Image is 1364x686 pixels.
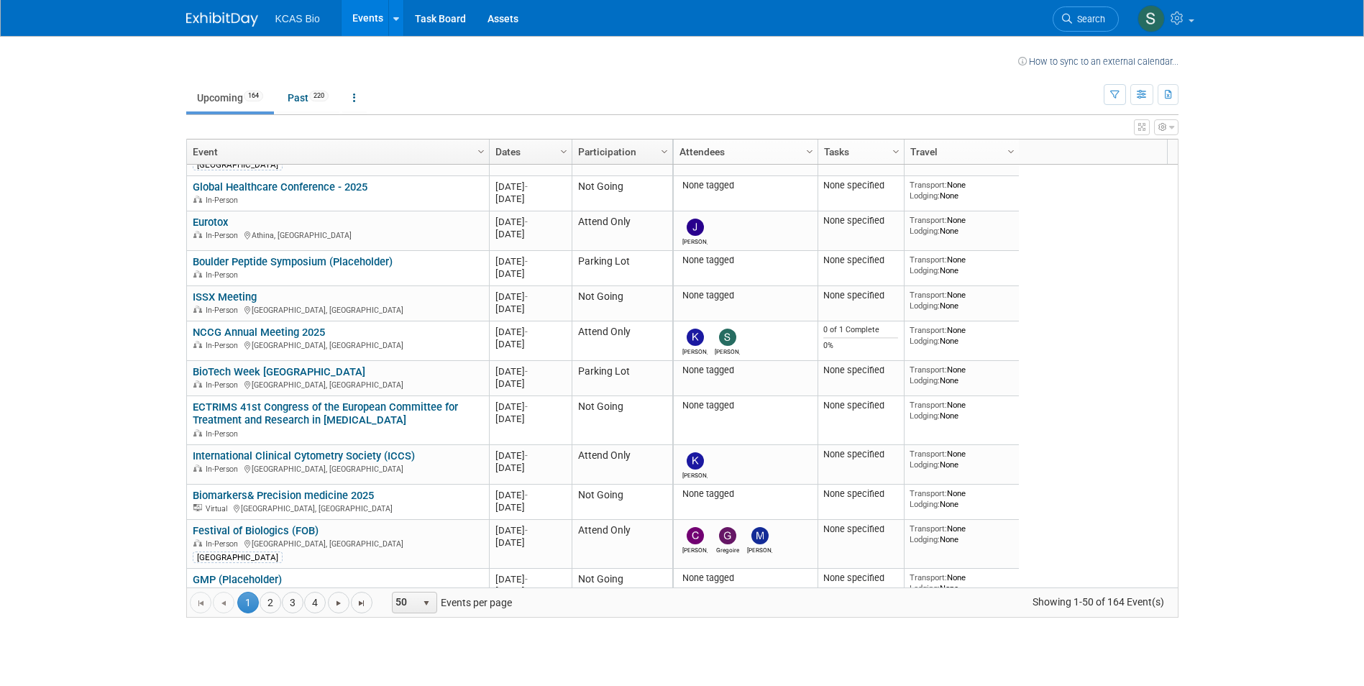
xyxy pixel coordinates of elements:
[495,378,565,390] div: [DATE]
[495,449,565,462] div: [DATE]
[910,449,1013,470] div: None None
[495,228,565,240] div: [DATE]
[910,215,1013,236] div: None None
[495,401,565,413] div: [DATE]
[193,465,202,472] img: In-Person Event
[206,306,242,315] span: In-Person
[823,325,898,335] div: 0 of 1 Complete
[558,146,569,157] span: Column Settings
[802,140,818,161] a: Column Settings
[910,400,1013,421] div: None None
[910,180,1013,201] div: None None
[719,329,736,346] img: Sara Herrmann
[572,361,672,396] td: Parking Lot
[206,504,232,513] span: Virtual
[578,140,663,164] a: Participation
[687,219,704,236] img: Jeff Goddard
[572,286,672,321] td: Not Going
[193,140,480,164] a: Event
[679,180,812,191] div: None tagged
[193,537,482,549] div: [GEOGRAPHIC_DATA], [GEOGRAPHIC_DATA]
[525,401,528,412] span: -
[495,501,565,513] div: [DATE]
[495,140,562,164] a: Dates
[1003,140,1019,161] a: Column Settings
[525,291,528,302] span: -
[195,598,206,609] span: Go to the first page
[682,470,708,479] div: Karla Moncada
[525,326,528,337] span: -
[910,365,1013,385] div: None None
[495,255,565,267] div: [DATE]
[206,539,242,549] span: In-Person
[910,226,940,236] span: Lodging:
[687,452,704,470] img: Karla Moncada
[525,574,528,585] span: -
[910,449,947,459] span: Transport:
[393,593,417,613] span: 50
[1005,146,1017,157] span: Column Settings
[495,573,565,585] div: [DATE]
[495,180,565,193] div: [DATE]
[309,91,329,101] span: 220
[910,572,1013,593] div: None None
[823,400,898,411] div: None specified
[206,465,242,474] span: In-Person
[193,524,319,537] a: Festival of Biologics (FOB)
[910,180,947,190] span: Transport:
[206,196,242,205] span: In-Person
[910,336,940,346] span: Lodging:
[823,365,898,376] div: None specified
[356,598,367,609] span: Go to the last page
[715,544,740,554] div: Gregoire Tauveron
[823,255,898,266] div: None specified
[910,534,940,544] span: Lodging:
[910,523,1013,544] div: None None
[823,180,898,191] div: None specified
[556,140,572,161] a: Column Settings
[910,290,1013,311] div: None None
[910,365,947,375] span: Transport:
[910,325,1013,346] div: None None
[206,380,242,390] span: In-Person
[495,585,565,598] div: [DATE]
[190,592,211,613] a: Go to the first page
[495,338,565,350] div: [DATE]
[572,520,672,569] td: Attend Only
[275,13,320,24] span: KCAS Bio
[193,326,325,339] a: NCCG Annual Meeting 2025
[823,449,898,460] div: None specified
[751,527,769,544] img: Magali Roche
[679,488,812,500] div: None tagged
[473,140,489,161] a: Column Settings
[193,270,202,278] img: In-Person Event
[823,290,898,301] div: None specified
[910,215,947,225] span: Transport:
[679,365,812,376] div: None tagged
[193,159,283,170] div: [GEOGRAPHIC_DATA]
[193,449,415,462] a: International Clinical Cytometry Society (ICCS)
[747,544,772,554] div: Magali Roche
[495,489,565,501] div: [DATE]
[910,301,940,311] span: Lodging:
[910,488,947,498] span: Transport:
[213,592,234,613] a: Go to the previous page
[244,91,263,101] span: 164
[193,504,202,511] img: Virtual Event
[910,488,1013,509] div: None None
[910,290,947,300] span: Transport:
[495,291,565,303] div: [DATE]
[193,502,482,514] div: [GEOGRAPHIC_DATA], [GEOGRAPHIC_DATA]
[687,527,704,544] img: Charisse Fernandez
[525,216,528,227] span: -
[495,267,565,280] div: [DATE]
[572,176,672,211] td: Not Going
[910,255,947,265] span: Transport:
[193,378,482,390] div: [GEOGRAPHIC_DATA], [GEOGRAPHIC_DATA]
[910,265,940,275] span: Lodging:
[1072,14,1105,24] span: Search
[206,429,242,439] span: In-Person
[687,329,704,346] img: Karla Moncada
[823,341,898,351] div: 0%
[910,499,940,509] span: Lodging:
